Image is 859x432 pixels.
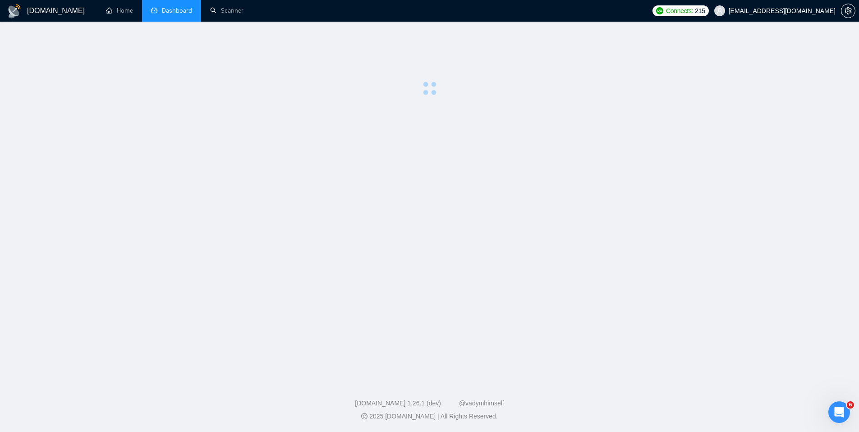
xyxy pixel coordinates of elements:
[695,6,705,16] span: 215
[106,7,133,14] a: homeHome
[841,4,855,18] button: setting
[151,7,157,14] span: dashboard
[656,7,663,14] img: upwork-logo.png
[666,6,693,16] span: Connects:
[361,413,367,419] span: copyright
[355,400,441,407] a: [DOMAIN_NAME] 1.26.1 (dev)
[7,4,22,18] img: logo
[459,400,504,407] a: @vadymhimself
[7,412,852,421] div: 2025 [DOMAIN_NAME] | All Rights Reserved.
[828,401,850,423] iframe: Intercom live chat
[162,7,192,14] span: Dashboard
[717,8,723,14] span: user
[210,7,243,14] a: searchScanner
[841,7,855,14] span: setting
[841,7,855,14] a: setting
[847,401,854,409] span: 6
